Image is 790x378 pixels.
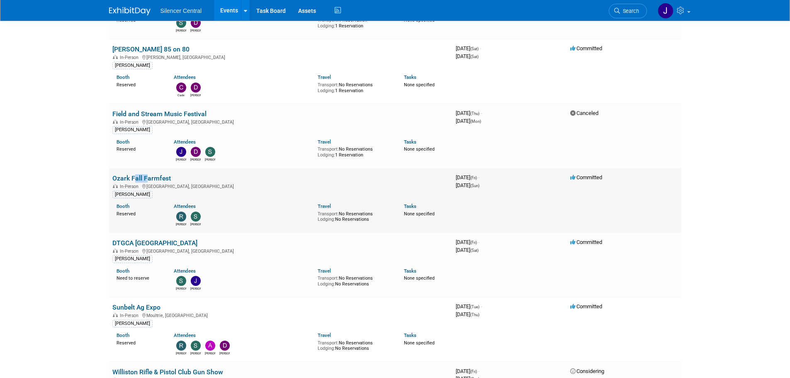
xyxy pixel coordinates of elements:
div: Reserved [117,145,162,152]
img: Justin Armstrong [191,276,201,286]
div: No Reservations No Reservations [318,210,391,222]
span: - [478,239,479,245]
a: [PERSON_NAME] 85 on 80 [112,45,190,53]
span: Transport: [318,82,339,88]
img: Sarah Young [191,341,201,351]
div: Rob Young [176,222,186,227]
span: [DATE] [456,174,479,180]
div: Darren Stemple [190,93,201,98]
div: No Reservations 1 Reservation [318,80,391,93]
span: [DATE] [456,53,479,59]
img: Dean Woods [191,18,201,28]
a: Booth [117,268,129,274]
a: Field and Stream Music Festival [112,110,207,118]
span: [DATE] [456,45,481,51]
span: (Sat) [470,46,479,51]
div: No Reservations No Reservations [318,339,391,351]
span: In-Person [120,55,141,60]
span: Lodging: [318,281,335,287]
div: Dayla Hughes [190,157,201,162]
div: [GEOGRAPHIC_DATA], [GEOGRAPHIC_DATA] [112,183,449,189]
img: Andrew Sorenson [205,341,215,351]
span: [DATE] [456,368,479,374]
div: Moultrie, [GEOGRAPHIC_DATA] [112,312,449,318]
img: Justin Armstrong [176,147,186,157]
a: Booth [117,332,129,338]
div: No Reservations No Reservations [318,274,391,287]
a: Travel [318,139,331,145]
div: [GEOGRAPHIC_DATA], [GEOGRAPHIC_DATA] [112,118,449,125]
a: Williston Rifle & Pistol Club Gun Show [112,368,223,376]
span: Transport: [318,211,339,217]
span: Lodging: [318,23,335,29]
div: [GEOGRAPHIC_DATA], [GEOGRAPHIC_DATA] [112,247,449,254]
div: Justin Armstrong [176,157,186,162]
div: [PERSON_NAME], [GEOGRAPHIC_DATA] [112,54,449,60]
span: (Thu) [470,111,479,116]
span: (Sat) [470,54,479,59]
img: Rob Young [176,341,186,351]
div: [PERSON_NAME] [112,62,153,69]
span: (Sat) [470,248,479,253]
img: Cade Cox [176,83,186,93]
span: In-Person [120,184,141,189]
span: [DATE] [456,247,479,253]
span: - [478,368,479,374]
a: Attendees [174,74,196,80]
span: [DATE] [456,303,482,310]
div: [PERSON_NAME] [112,126,153,134]
div: Steve Phillips [176,28,186,33]
a: Booth [117,139,129,145]
span: (Fri) [470,176,477,180]
span: In-Person [120,313,141,318]
span: - [480,45,481,51]
img: In-Person Event [113,119,118,124]
span: Lodging: [318,346,335,351]
a: Tasks [404,139,416,145]
span: Committed [570,45,602,51]
span: Canceled [570,110,598,116]
span: Transport: [318,340,339,346]
img: In-Person Event [113,249,118,253]
span: (Tue) [470,305,479,309]
img: Dayla Hughes [191,147,201,157]
a: Travel [318,332,331,338]
a: Sunbelt Ag Expo [112,303,160,311]
a: Tasks [404,268,416,274]
img: Steve Phillips [176,276,186,286]
span: (Thu) [470,312,479,317]
a: Attendees [174,268,196,274]
img: Dean Woods [220,341,230,351]
div: Steve Phillips [176,286,186,291]
a: Booth [117,203,129,209]
a: Attendees [174,203,196,209]
img: Sarah Young [191,212,201,222]
div: Sarah Young [190,351,201,356]
img: In-Person Event [113,184,118,188]
a: Travel [318,74,331,80]
span: None specified [404,146,435,152]
div: Dean Woods [219,351,230,356]
a: Travel [318,203,331,209]
img: Jessica Crawford [658,3,673,19]
div: 1 Reservation 1 Reservation [318,16,391,29]
span: None specified [404,276,435,281]
span: (Fri) [470,369,477,374]
div: No Reservations 1 Reservation [318,145,391,158]
span: [DATE] [456,182,479,188]
span: Committed [570,303,602,310]
span: Committed [570,174,602,180]
div: Reserved [117,80,162,88]
div: [PERSON_NAME] [112,191,153,198]
span: Lodging: [318,88,335,93]
a: Search [609,4,647,18]
span: Search [620,8,639,14]
div: Andrew Sorenson [205,351,215,356]
span: [DATE] [456,239,479,245]
span: [DATE] [456,118,481,124]
a: Attendees [174,139,196,145]
a: DTGCA [GEOGRAPHIC_DATA] [112,239,197,247]
span: Lodging: [318,152,335,158]
a: Travel [318,268,331,274]
img: Rob Young [176,212,186,222]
